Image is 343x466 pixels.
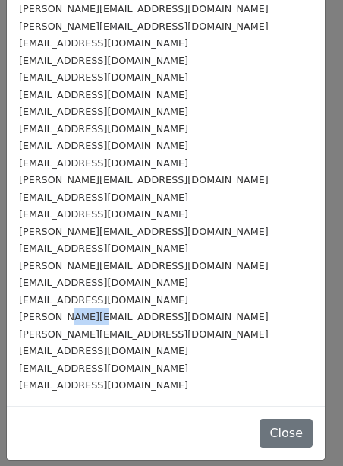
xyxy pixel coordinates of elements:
small: [EMAIL_ADDRESS][DOMAIN_NAME] [19,294,188,306]
small: [PERSON_NAME][EMAIL_ADDRESS][DOMAIN_NAME] [19,260,269,271]
small: [PERSON_NAME][EMAIL_ADDRESS][DOMAIN_NAME] [19,3,269,14]
small: [EMAIL_ADDRESS][DOMAIN_NAME] [19,277,188,288]
small: [PERSON_NAME][EMAIL_ADDRESS][DOMAIN_NAME] [19,226,269,237]
small: [PERSON_NAME][EMAIL_ADDRESS][DOMAIN_NAME] [19,311,269,322]
small: [EMAIL_ADDRESS][DOMAIN_NAME] [19,106,188,117]
small: [EMAIL_ADDRESS][DOMAIN_NAME] [19,89,188,100]
small: [PERSON_NAME][EMAIL_ADDRESS][DOMAIN_NAME] [19,328,269,340]
small: [EMAIL_ADDRESS][DOMAIN_NAME] [19,243,188,254]
small: [PERSON_NAME][EMAIL_ADDRESS][DOMAIN_NAME] [19,21,269,32]
iframe: Chat Widget [267,393,343,466]
small: [EMAIL_ADDRESS][DOMAIN_NAME] [19,55,188,66]
small: [EMAIL_ADDRESS][DOMAIN_NAME] [19,157,188,169]
small: [EMAIL_ADDRESS][DOMAIN_NAME] [19,379,188,391]
small: [EMAIL_ADDRESS][DOMAIN_NAME] [19,192,188,203]
small: [EMAIL_ADDRESS][DOMAIN_NAME] [19,345,188,357]
small: [EMAIL_ADDRESS][DOMAIN_NAME] [19,123,188,135]
small: [EMAIL_ADDRESS][DOMAIN_NAME] [19,71,188,83]
button: Close [260,419,313,448]
small: [EMAIL_ADDRESS][DOMAIN_NAME] [19,363,188,374]
small: [EMAIL_ADDRESS][DOMAIN_NAME] [19,37,188,49]
small: [PERSON_NAME][EMAIL_ADDRESS][DOMAIN_NAME] [19,174,269,185]
small: [EMAIL_ADDRESS][DOMAIN_NAME] [19,208,188,220]
small: [EMAIL_ADDRESS][DOMAIN_NAME] [19,140,188,151]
